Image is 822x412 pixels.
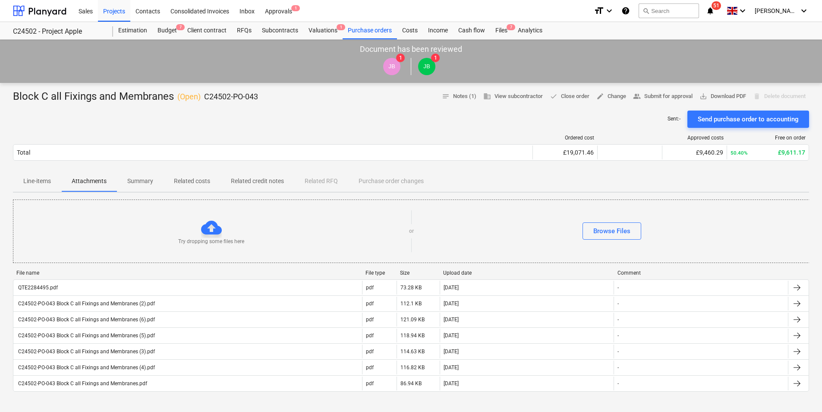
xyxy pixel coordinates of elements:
span: notes [442,92,450,100]
p: Related costs [174,177,210,186]
div: Size [400,270,436,276]
div: File name [16,270,359,276]
div: Estimation [113,22,152,39]
p: Related credit notes [231,177,284,186]
div: pdf [366,285,374,291]
div: C24502-PO-043 Block C all Fixings and Membranes (4).pdf [17,364,155,371]
div: [DATE] [444,301,459,307]
span: search [642,7,649,14]
div: [DATE] [444,380,459,387]
div: pdf [366,349,374,355]
div: Valuations [303,22,343,39]
a: Cash flow [453,22,490,39]
div: Files [490,22,513,39]
button: Change [593,90,630,103]
div: C24502-PO-043 Block C all Fixings and Membranes (2).pdf [17,301,155,307]
button: Browse Files [583,222,641,240]
div: [DATE] [444,364,459,371]
a: Files7 [490,22,513,39]
span: View subcontractor [483,92,543,101]
div: - [617,333,619,339]
span: Close order [550,92,589,101]
div: pdf [366,333,374,339]
span: Submit for approval [633,92,693,101]
span: people_alt [633,92,641,100]
button: Download PDF [696,90,750,103]
div: Budget [152,22,182,39]
a: Client contract [182,22,232,39]
div: - [617,364,619,371]
span: Download PDF [699,92,746,101]
div: 73.28 KB [400,285,422,291]
button: Submit for approval [630,90,696,103]
div: JP Booree [383,58,400,75]
div: [DATE] [444,333,459,339]
p: Attachments [72,177,107,186]
div: - [617,380,619,387]
div: C24502-PO-043 Block C all Fixings and Membranes.pdf [17,380,147,387]
i: keyboard_arrow_down [737,6,748,16]
button: Search [639,3,699,18]
div: £9,611.17 [731,149,805,156]
i: keyboard_arrow_down [799,6,809,16]
div: 114.63 KB [400,349,425,355]
div: pdf [366,317,374,323]
p: or [409,228,414,235]
button: Send purchase order to accounting [687,111,809,128]
span: edit [596,92,604,100]
a: Income [423,22,453,39]
div: Free on order [731,135,806,141]
p: Sent : - [668,115,680,123]
div: 118.94 KB [400,333,425,339]
a: Costs [397,22,423,39]
small: 50.40% [731,150,748,156]
div: Upload date [443,270,611,276]
div: - [617,285,619,291]
div: pdf [366,380,374,387]
span: done [550,92,557,100]
a: Subcontracts [257,22,303,39]
span: 1 [431,54,440,62]
a: Budget7 [152,22,182,39]
div: Ordered cost [536,135,594,141]
p: Summary [127,177,153,186]
div: [DATE] [444,317,459,323]
span: save_alt [699,92,707,100]
div: File type [365,270,393,276]
div: Send purchase order to accounting [698,114,799,125]
a: Purchase orders [343,22,397,39]
button: Close order [546,90,593,103]
div: - [617,301,619,307]
div: QTE2284495.pdf [17,285,58,291]
p: C24502-PO-043 [204,92,258,102]
div: 116.82 KB [400,364,425,371]
div: 121.09 KB [400,317,425,323]
i: format_size [594,6,604,16]
div: Browse Files [593,225,630,237]
span: JB [423,63,430,70]
div: 112.1 KB [400,301,422,307]
iframe: Chat Widget [779,371,822,412]
a: Valuations1 [303,22,343,39]
div: Comment [617,270,785,276]
p: Document has been reviewed [360,44,462,54]
div: JP Booree [418,58,435,75]
div: £19,071.46 [536,149,594,156]
div: Total [17,149,30,156]
div: - [617,349,619,355]
div: Try dropping some files hereorBrowse Files [13,200,810,263]
span: 1 [396,54,405,62]
a: RFQs [232,22,257,39]
div: - [617,317,619,323]
p: ( Open ) [177,92,201,102]
p: Try dropping some files here [178,238,244,245]
button: View subcontractor [480,90,546,103]
span: 51 [712,1,721,10]
div: [DATE] [444,285,459,291]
